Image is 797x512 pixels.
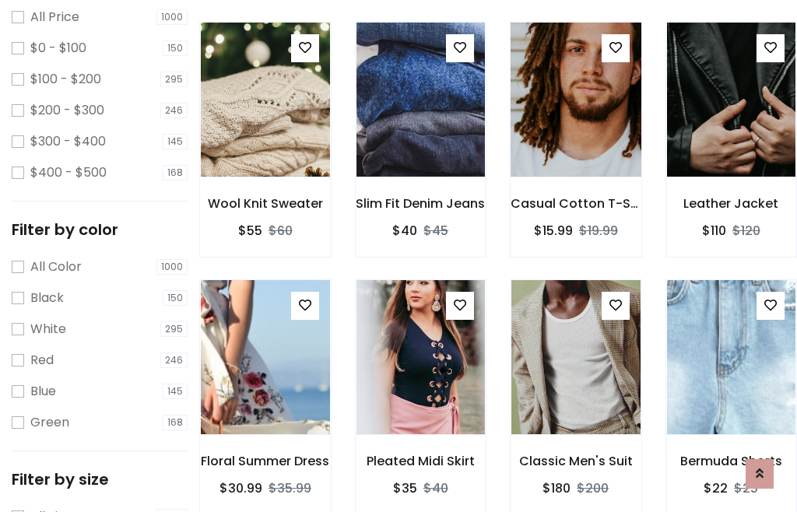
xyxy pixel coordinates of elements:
[702,223,726,238] h6: $110
[163,134,188,149] span: 145
[423,222,448,240] del: $45
[156,259,188,275] span: 1000
[163,165,188,181] span: 168
[12,220,188,239] h5: Filter by color
[30,163,107,182] label: $400 - $500
[734,479,758,497] del: $25
[163,384,188,399] span: 145
[30,132,106,151] label: $300 - $400
[542,481,571,496] h6: $180
[163,40,188,56] span: 150
[30,8,79,26] label: All Price
[666,454,797,468] h6: Bermuda Shorts
[511,196,641,211] h6: Casual Cotton T-Shirt
[160,103,188,118] span: 246
[30,101,104,120] label: $200 - $300
[163,290,188,306] span: 150
[30,351,54,370] label: Red
[238,223,262,238] h6: $55
[30,258,82,276] label: All Color
[423,479,448,497] del: $40
[704,481,728,496] h6: $22
[200,196,331,211] h6: Wool Knit Sweater
[534,223,573,238] h6: $15.99
[12,470,188,489] h5: Filter by size
[30,39,86,58] label: $0 - $100
[160,72,188,87] span: 295
[269,222,293,240] del: $60
[30,320,66,338] label: White
[356,196,486,211] h6: Slim Fit Denim Jeans
[156,9,188,25] span: 1000
[200,454,331,468] h6: Floral Summer Dress
[393,481,417,496] h6: $35
[160,321,188,337] span: 295
[732,222,760,240] del: $120
[579,222,618,240] del: $19.99
[160,352,188,368] span: 246
[30,70,101,89] label: $100 - $200
[511,454,641,468] h6: Classic Men's Suit
[219,481,262,496] h6: $30.99
[577,479,609,497] del: $200
[269,479,311,497] del: $35.99
[163,415,188,430] span: 168
[30,413,69,432] label: Green
[30,382,56,401] label: Blue
[392,223,417,238] h6: $40
[30,289,64,307] label: Black
[356,454,486,468] h6: Pleated Midi Skirt
[666,196,797,211] h6: Leather Jacket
